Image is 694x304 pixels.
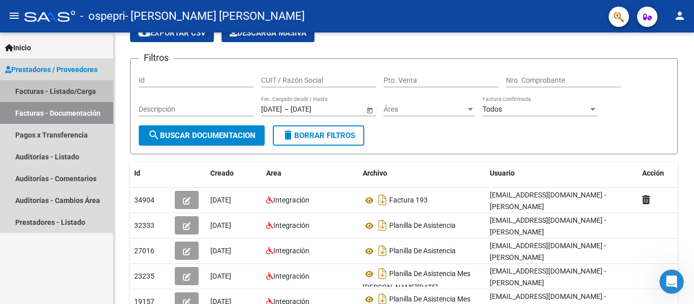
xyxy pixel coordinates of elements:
[376,265,389,282] i: Descargar documento
[363,169,387,177] span: Archivo
[148,131,256,140] span: Buscar Documentacion
[273,196,309,204] span: Integración
[490,267,606,287] span: [EMAIL_ADDRESS][DOMAIN_NAME] - [PERSON_NAME]
[389,222,456,230] span: Planilla De Asistencia
[134,221,154,229] span: 32333
[206,162,262,184] datatable-header-cell: Creado
[284,105,289,114] span: –
[262,162,359,184] datatable-header-cell: Area
[49,13,70,23] p: Activo
[291,105,340,114] input: Fecha fin
[130,24,214,42] button: Exportar CSV
[5,64,98,75] span: Prestadores / Proveedores
[642,169,664,177] span: Acción
[222,24,314,42] app-download-masive: Descarga masiva de comprobantes (adjuntos)
[210,221,231,229] span: [DATE]
[7,4,26,23] button: go back
[273,125,364,146] button: Borrar Filtros
[159,4,178,23] button: Inicio
[273,247,309,255] span: Integración
[659,269,684,294] iframe: Intercom live chat
[8,10,20,22] mat-icon: menu
[138,26,150,39] mat-icon: cloud_download
[674,10,686,22] mat-icon: person
[261,105,282,114] input: Fecha inicio
[273,221,309,229] span: Integración
[490,242,606,261] span: [EMAIL_ADDRESS][DOMAIN_NAME] - [PERSON_NAME]
[490,191,606,211] span: [EMAIL_ADDRESS][DOMAIN_NAME] - [PERSON_NAME]
[125,5,305,27] span: - [PERSON_NAME] [PERSON_NAME]
[8,180,195,245] div: Ludmila dice…
[130,162,171,184] datatable-header-cell: Id
[210,247,231,255] span: [DATE]
[376,217,389,233] i: Descargar documento
[138,28,206,38] span: Exportar CSV
[384,105,466,114] span: Área
[134,169,140,177] span: Id
[363,270,470,292] span: Planilla De Asistencia Mes [PERSON_NAME][DATE]
[490,216,606,236] span: [EMAIL_ADDRESS][DOMAIN_NAME] - [PERSON_NAME]
[139,51,174,65] h3: Filtros
[389,247,456,255] span: Planilla De Asistencia
[376,243,389,259] i: Descargar documento
[148,129,160,141] mat-icon: search
[210,169,234,177] span: Creado
[9,205,195,222] textarea: Escribe un mensaje...
[230,28,306,38] span: Descarga Masiva
[29,6,45,22] div: Profile image for Ludmila
[483,105,502,113] span: Todos
[490,169,515,177] span: Usuario
[282,131,355,140] span: Borrar Filtros
[210,272,231,280] span: [DATE]
[134,247,154,255] span: 27016
[80,5,125,27] span: - ospepri
[16,226,24,234] button: Selector de emoji
[139,125,265,146] button: Buscar Documentacion
[376,192,389,208] i: Descargar documento
[638,162,689,184] datatable-header-cell: Acción
[178,4,197,22] div: Cerrar
[8,180,167,222] div: Puede dejarlo un comentario a la Os avisándoles. Nosotros somos del soporte de la plataforma
[282,129,294,141] mat-icon: delete
[49,5,115,13] h1: [PERSON_NAME]
[134,272,154,280] span: 23235
[273,272,309,280] span: Integración
[222,24,314,42] button: Descarga Masiva
[364,105,375,115] button: Open calendar
[389,196,428,205] span: Factura 193
[5,42,31,53] span: Inicio
[48,226,56,234] button: Adjuntar un archivo
[266,169,281,177] span: Area
[65,226,73,234] button: Start recording
[174,222,191,239] button: Enviar un mensaje…
[32,226,40,234] button: Selector de gif
[134,196,154,204] span: 34904
[486,162,638,184] datatable-header-cell: Usuario
[359,162,486,184] datatable-header-cell: Archivo
[16,186,159,216] div: Puede dejarlo un comentario a la Os avisándoles. Nosotros somos del soporte de la plataforma
[210,196,231,204] span: [DATE]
